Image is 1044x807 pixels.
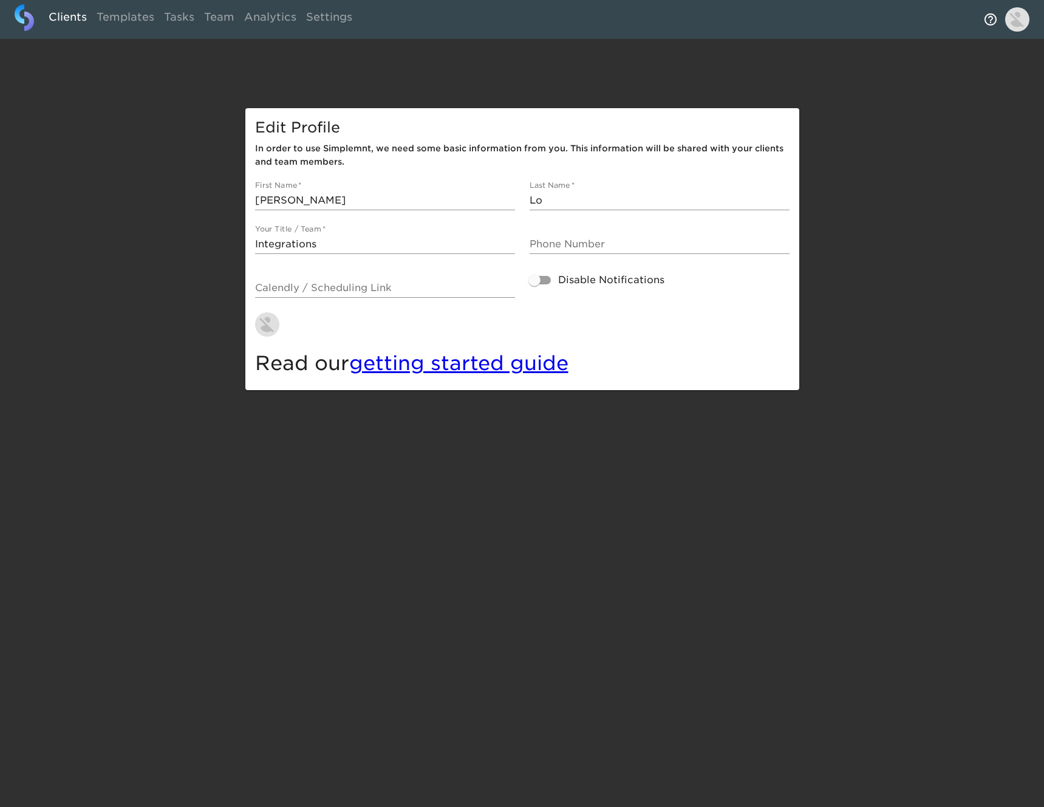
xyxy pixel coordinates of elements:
[255,225,326,233] label: Your Title / Team
[199,4,239,34] a: Team
[248,305,287,344] button: Change Profile Picture
[255,351,790,376] h4: Read our
[255,142,790,169] h6: In order to use Simplemnt, we need some basic information from you. This information will be shar...
[159,4,199,34] a: Tasks
[1005,7,1029,32] img: Profile
[558,273,664,287] span: Disable Notifications
[239,4,301,34] a: Analytics
[349,351,568,375] a: getting started guide
[530,182,575,189] label: Last Name
[92,4,159,34] a: Templates
[301,4,357,34] a: Settings
[255,312,279,337] img: AAuE7mBAMVP-QLKT0UxcRMlKCJ_3wrhyfoDdiz0wNcS2
[44,4,92,34] a: Clients
[15,4,34,31] img: logo
[976,5,1005,34] button: notifications
[255,182,302,189] label: First Name
[255,118,790,137] h5: Edit Profile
